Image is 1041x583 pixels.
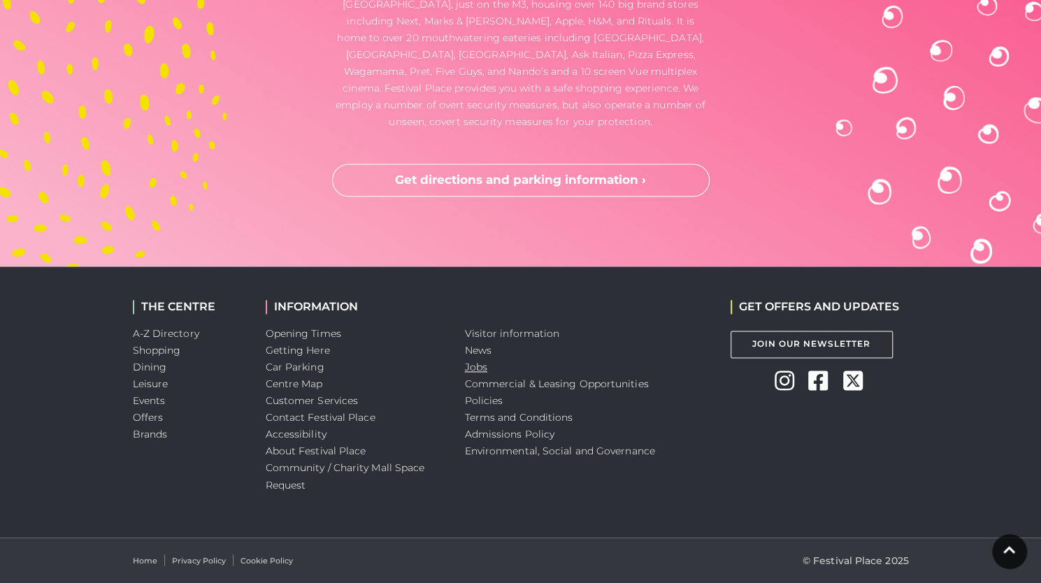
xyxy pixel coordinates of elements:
a: Home [133,554,157,566]
a: Leisure [133,377,168,390]
a: Join Our Newsletter [731,331,893,358]
a: About Festival Place [266,445,366,457]
a: Terms and Conditions [465,411,573,424]
a: Offers [133,411,164,424]
a: Accessibility [266,428,326,440]
a: Car Parking [266,361,324,373]
a: Getting Here [266,344,330,357]
a: Customer Services [266,394,359,407]
a: Events [133,394,166,407]
a: Policies [465,394,503,407]
a: Dining [133,361,167,373]
a: Visitor information [465,327,560,340]
a: Community / Charity Mall Space Request [266,461,425,491]
a: Privacy Policy [172,554,226,566]
a: Brands [133,428,168,440]
a: Shopping [133,344,181,357]
a: A-Z Directory [133,327,199,340]
a: Cookie Policy [240,554,293,566]
a: Environmental, Social and Governance [465,445,655,457]
a: News [465,344,491,357]
a: Commercial & Leasing Opportunities [465,377,649,390]
a: Admissions Policy [465,428,555,440]
a: Opening Times [266,327,341,340]
p: © Festival Place 2025 [803,552,909,568]
a: Centre Map [266,377,323,390]
a: Contact Festival Place [266,411,375,424]
a: Jobs [465,361,487,373]
a: Get directions and parking information › [332,164,710,197]
h2: THE CENTRE [133,300,245,313]
h2: GET OFFERS AND UPDATES [731,300,899,313]
h2: INFORMATION [266,300,444,313]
